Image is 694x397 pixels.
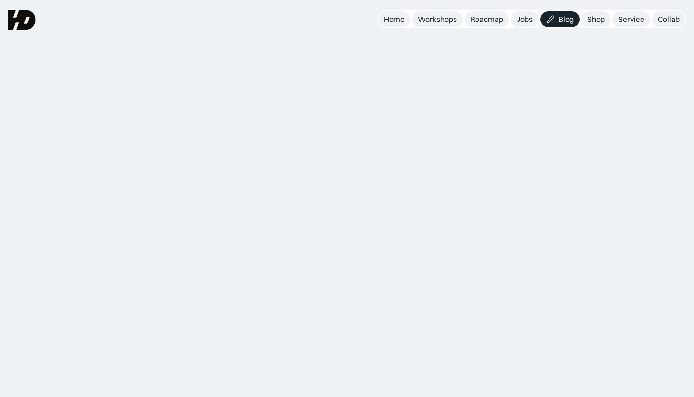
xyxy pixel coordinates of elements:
a: Service [612,11,650,27]
div: Home [384,14,404,24]
div: Jobs [517,14,533,24]
a: Shop [581,11,611,27]
a: Roadmap [465,11,509,27]
div: Shop [587,14,605,24]
a: Home [378,11,410,27]
a: Jobs [511,11,539,27]
div: Collab [658,14,680,24]
a: Workshops [412,11,463,27]
div: Roadmap [470,14,503,24]
a: Blog [540,11,580,27]
div: Blog [559,14,574,24]
div: Workshops [418,14,457,24]
div: Service [618,14,644,24]
a: Collab [652,11,685,27]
